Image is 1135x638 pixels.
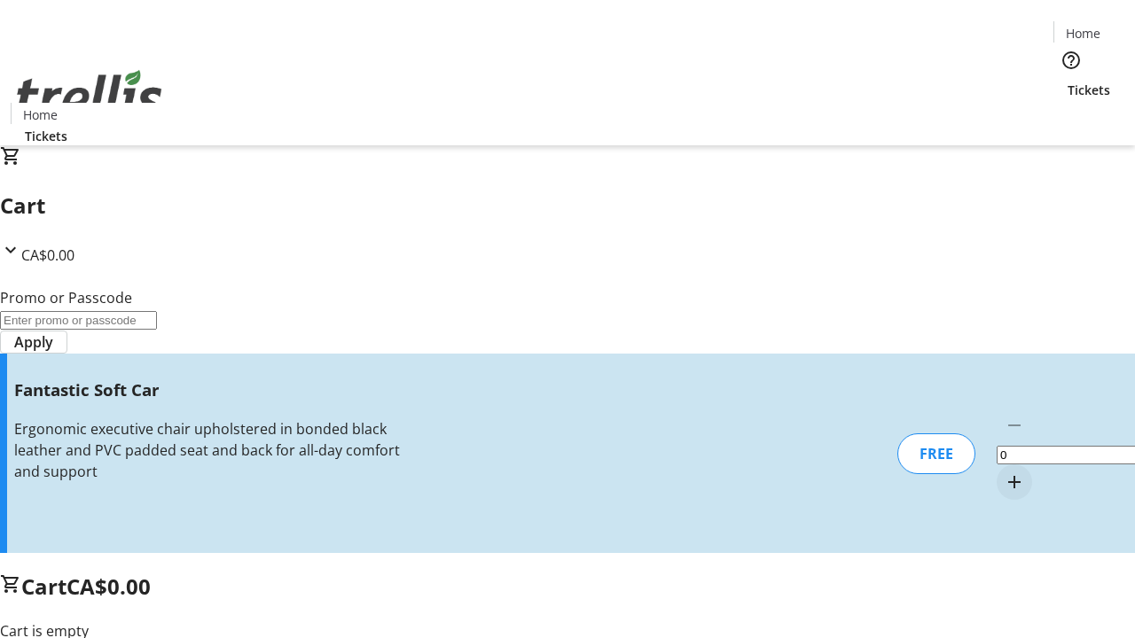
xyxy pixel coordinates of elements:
a: Home [1054,24,1111,43]
span: CA$0.00 [21,245,74,265]
span: Apply [14,331,53,353]
button: Increment by one [997,464,1032,500]
span: Tickets [1068,81,1110,99]
a: Tickets [11,127,82,145]
span: CA$0.00 [67,572,151,601]
img: Orient E2E Organization ZwS7lenqNW's Logo [11,51,168,139]
a: Tickets [1053,81,1124,99]
button: Help [1053,43,1089,78]
div: FREE [897,433,975,474]
span: Tickets [25,127,67,145]
span: Home [23,105,58,124]
span: Home [1066,24,1100,43]
a: Home [12,105,68,124]
div: Ergonomic executive chair upholstered in bonded black leather and PVC padded seat and back for al... [14,418,402,482]
h3: Fantastic Soft Car [14,377,402,402]
button: Cart [1053,99,1089,135]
